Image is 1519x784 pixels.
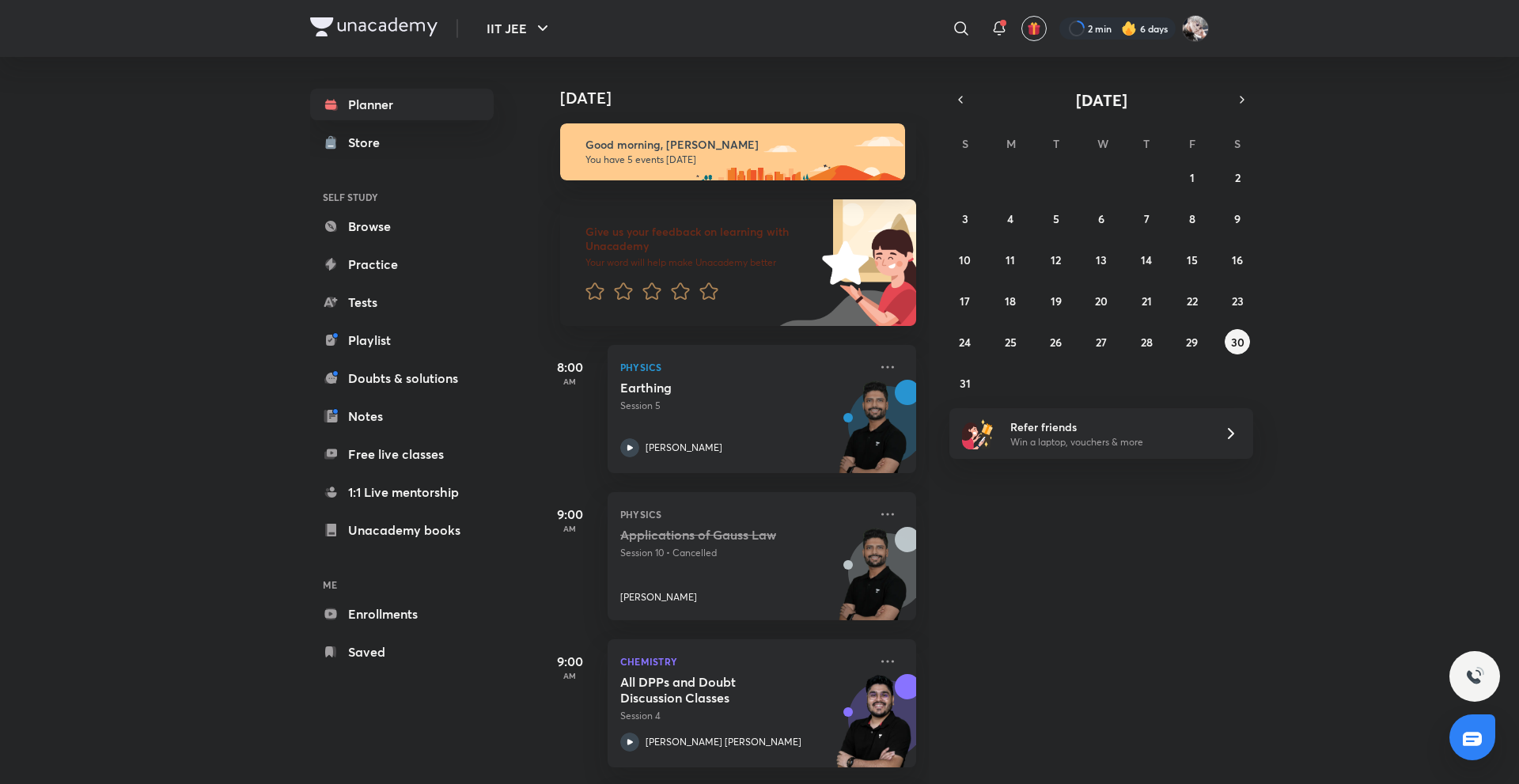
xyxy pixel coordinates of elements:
abbr: August 15, 2025 [1187,252,1198,267]
abbr: August 5, 2025 [1053,211,1059,226]
h6: Good morning, [PERSON_NAME] [585,138,891,152]
p: AM [538,377,601,386]
abbr: August 24, 2025 [959,335,971,350]
abbr: August 28, 2025 [1141,335,1153,350]
p: Chemistry [620,652,869,671]
abbr: August 18, 2025 [1005,294,1016,309]
abbr: Thursday [1143,136,1150,151]
abbr: Monday [1006,136,1016,151]
h6: ME [310,571,494,598]
abbr: Friday [1189,136,1195,151]
a: Playlist [310,324,494,356]
button: August 6, 2025 [1089,206,1114,231]
button: August 14, 2025 [1134,247,1159,272]
button: August 31, 2025 [953,370,978,396]
button: August 7, 2025 [1134,206,1159,231]
img: unacademy [829,380,916,489]
a: Doubts & solutions [310,362,494,394]
abbr: August 19, 2025 [1051,294,1062,309]
p: Session 5 [620,399,869,413]
button: August 17, 2025 [953,288,978,313]
abbr: August 11, 2025 [1006,252,1015,267]
abbr: Saturday [1234,136,1241,151]
button: August 29, 2025 [1180,329,1205,354]
button: August 22, 2025 [1180,288,1205,313]
button: August 30, 2025 [1225,329,1250,354]
a: Saved [310,636,494,668]
p: Physics [620,505,869,524]
a: Unacademy books [310,514,494,546]
button: August 13, 2025 [1089,247,1114,272]
p: AM [538,671,601,680]
abbr: August 16, 2025 [1232,252,1243,267]
button: August 2, 2025 [1225,165,1250,190]
a: Browse [310,210,494,242]
abbr: August 23, 2025 [1232,294,1244,309]
p: [PERSON_NAME] [PERSON_NAME] [646,735,801,749]
a: 1:1 Live mentorship [310,476,494,508]
img: Navin Raj [1182,15,1209,42]
button: IIT JEE [477,13,562,44]
button: avatar [1021,16,1047,41]
h5: 9:00 [538,652,601,671]
a: Store [310,127,494,158]
a: Enrollments [310,598,494,630]
abbr: August 7, 2025 [1144,211,1150,226]
abbr: August 1, 2025 [1190,170,1195,185]
abbr: August 4, 2025 [1007,211,1013,226]
abbr: August 25, 2025 [1005,335,1017,350]
abbr: Tuesday [1053,136,1059,151]
button: August 28, 2025 [1134,329,1159,354]
abbr: August 27, 2025 [1096,335,1107,350]
button: August 1, 2025 [1180,165,1205,190]
abbr: August 20, 2025 [1095,294,1108,309]
a: Company Logo [310,17,438,40]
button: August 15, 2025 [1180,247,1205,272]
a: Practice [310,248,494,280]
button: August 25, 2025 [998,329,1023,354]
p: Win a laptop, vouchers & more [1010,435,1205,449]
button: August 12, 2025 [1044,247,1069,272]
h6: Refer friends [1010,419,1205,435]
h5: 9:00 [538,505,601,524]
abbr: August 26, 2025 [1050,335,1062,350]
img: unacademy [829,674,916,783]
h5: Applications of Gauss Law [620,527,817,543]
button: August 3, 2025 [953,206,978,231]
div: Store [348,133,389,152]
button: August 24, 2025 [953,329,978,354]
a: Notes [310,400,494,432]
h5: All DPPs and Doubt Discussion Classes [620,674,817,706]
h6: SELF STUDY [310,184,494,210]
button: August 27, 2025 [1089,329,1114,354]
p: You have 5 events [DATE] [585,153,891,166]
abbr: August 6, 2025 [1098,211,1104,226]
button: August 18, 2025 [998,288,1023,313]
button: August 4, 2025 [998,206,1023,231]
img: ttu [1465,667,1484,686]
button: August 23, 2025 [1225,288,1250,313]
button: August 10, 2025 [953,247,978,272]
img: unacademy [829,527,916,636]
abbr: August 30, 2025 [1231,335,1244,350]
p: [PERSON_NAME] [646,441,722,455]
a: Tests [310,286,494,318]
abbr: August 22, 2025 [1187,294,1198,309]
p: Session 10 • Cancelled [620,546,869,560]
abbr: August 13, 2025 [1096,252,1107,267]
p: Session 4 [620,709,869,723]
abbr: Sunday [962,136,968,151]
button: August 20, 2025 [1089,288,1114,313]
abbr: August 12, 2025 [1051,252,1061,267]
a: Planner [310,89,494,120]
abbr: August 31, 2025 [960,376,971,391]
h5: Earthing [620,380,817,396]
button: August 11, 2025 [998,247,1023,272]
abbr: August 17, 2025 [960,294,970,309]
h5: 8:00 [538,358,601,377]
img: referral [962,418,994,449]
abbr: August 3, 2025 [962,211,968,226]
a: Free live classes [310,438,494,470]
p: [PERSON_NAME] [620,590,697,604]
button: August 9, 2025 [1225,206,1250,231]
